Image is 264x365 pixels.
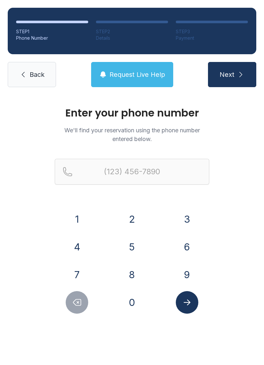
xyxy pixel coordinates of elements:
[176,291,198,314] button: Submit lookup form
[121,208,143,230] button: 2
[66,263,88,286] button: 7
[16,28,88,35] div: STEP 1
[220,70,234,79] span: Next
[66,291,88,314] button: Delete number
[30,70,44,79] span: Back
[176,208,198,230] button: 3
[96,35,168,41] div: Details
[55,159,209,185] input: Reservation phone number
[16,35,88,41] div: Phone Number
[109,70,165,79] span: Request Live Help
[121,263,143,286] button: 8
[66,208,88,230] button: 1
[176,263,198,286] button: 9
[96,28,168,35] div: STEP 2
[121,291,143,314] button: 0
[176,28,248,35] div: STEP 3
[55,108,209,118] h1: Enter your phone number
[121,236,143,258] button: 5
[66,236,88,258] button: 4
[176,35,248,41] div: Payment
[176,236,198,258] button: 6
[55,126,209,143] p: We'll find your reservation using the phone number entered below.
